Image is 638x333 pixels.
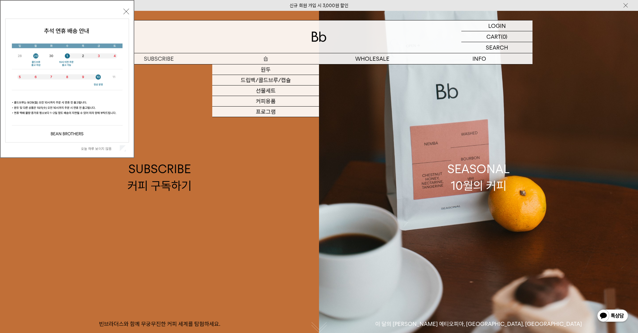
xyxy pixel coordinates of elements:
img: 5e4d662c6b1424087153c0055ceb1a13_140731.jpg [6,19,129,142]
a: 선물세트 [212,85,319,96]
label: 오늘 하루 보이지 않음 [81,147,119,151]
p: WHOLESALE [319,53,426,64]
a: 신규 회원 가입 시 3,000원 할인 [290,3,348,8]
a: 드립백/콜드브루/캡슐 [212,75,319,85]
div: SEASONAL 10월의 커피 [447,161,510,194]
img: 카카오톡 채널 1:1 채팅 버튼 [597,309,629,324]
div: SUBSCRIBE 커피 구독하기 [127,161,192,194]
a: 프로그램 [212,107,319,117]
button: 닫기 [123,9,129,14]
a: 숍 [212,53,319,64]
a: CART (0) [461,31,532,42]
p: SEARCH [486,42,508,53]
a: 원두 [212,64,319,75]
p: (0) [501,31,507,42]
p: CART [486,31,501,42]
p: 이 달의 [PERSON_NAME] 에티오피아, [GEOGRAPHIC_DATA], [GEOGRAPHIC_DATA] [319,320,638,328]
p: LOGIN [488,20,506,31]
p: INFO [426,53,532,64]
a: LOGIN [461,20,532,31]
a: 커피용품 [212,96,319,107]
img: 로고 [312,32,326,42]
a: SUBSCRIBE [106,53,212,64]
